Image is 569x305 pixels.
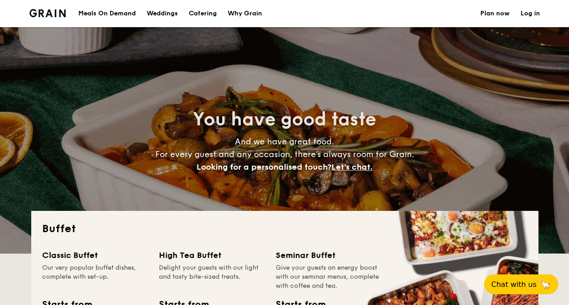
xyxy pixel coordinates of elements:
div: High Tea Buffet [159,249,265,262]
span: You have good taste [193,109,376,130]
span: Chat with us [491,280,536,289]
span: Let's chat. [331,162,373,172]
button: Chat with us🦙 [484,274,558,294]
h2: Buffet [42,222,527,236]
div: Give your guests an energy boost with our seminar menus, complete with coffee and tea. [276,263,382,291]
span: And we have great food. For every guest and any occasion, there’s always room for Grain. [155,137,414,172]
div: Classic Buffet [42,249,148,262]
a: Logotype [29,9,66,17]
div: Seminar Buffet [276,249,382,262]
span: 🦙 [540,279,551,290]
div: Delight your guests with our light and tasty bite-sized treats. [159,263,265,291]
div: Our very popular buffet dishes, complete with set-up. [42,263,148,291]
span: Looking for a personalised touch? [196,162,331,172]
img: Grain [29,9,66,17]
